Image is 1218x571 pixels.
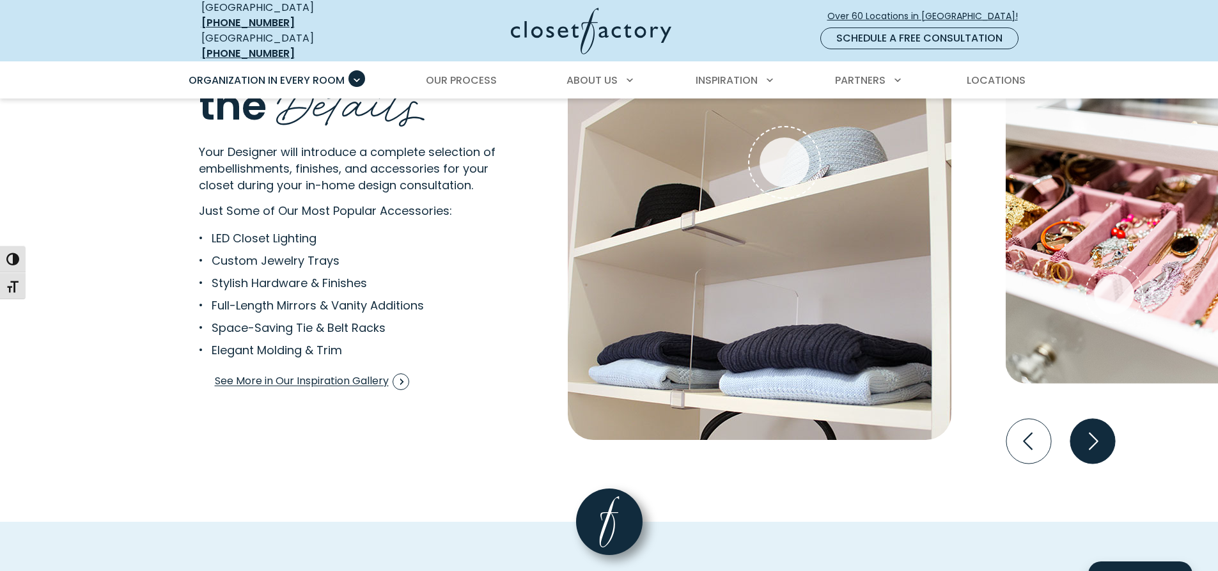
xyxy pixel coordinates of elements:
div: [GEOGRAPHIC_DATA] [201,31,387,61]
img: Closet Factory Logo [511,8,671,54]
span: Organization in Every Room [189,73,345,88]
span: Locations [967,73,1026,88]
nav: Primary Menu [180,63,1039,98]
span: About Us [566,73,618,88]
a: [PHONE_NUMBER] [201,46,295,61]
span: See More in Our Inspiration Gallery [215,373,409,390]
span: Over 60 Locations in [GEOGRAPHIC_DATA]! [827,10,1028,23]
button: Next slide [1065,414,1120,469]
a: See More in Our Inspiration Gallery [214,369,410,395]
span: Our Process [426,73,497,88]
a: Schedule a Free Consultation [820,27,1019,49]
a: Over 60 Locations in [GEOGRAPHIC_DATA]! [827,5,1029,27]
span: the [199,77,267,134]
li: Elegant Molding & Trim [199,341,491,359]
li: Custom Jewelry Trays [199,252,491,269]
button: Previous slide [1001,414,1056,469]
span: Partners [835,73,886,88]
img: Movable clip on Lucite shelf dividers [568,37,951,440]
li: Full-Length Mirrors & Vanity Additions [199,297,491,314]
p: Just Some of Our Most Popular Accessories: [199,202,532,219]
li: Space-Saving Tie & Belt Racks [199,319,491,336]
li: Stylish Hardware & Finishes [199,274,491,292]
span: Inspiration [696,73,758,88]
li: LED Closet Lighting [199,230,491,247]
a: [PHONE_NUMBER] [201,15,295,30]
span: Your Designer will introduce a complete selection of embellishments, finishes, and accessories fo... [199,144,496,193]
